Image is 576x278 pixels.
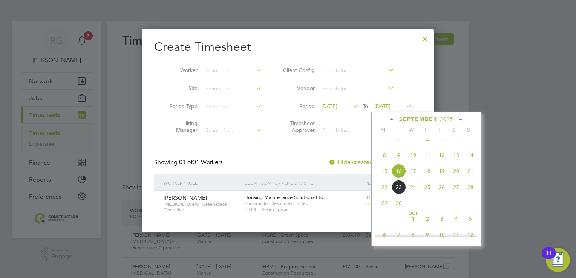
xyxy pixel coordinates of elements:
[374,103,391,110] span: [DATE]
[420,148,435,162] span: 11
[449,180,463,194] span: 27
[244,194,323,200] span: Housing Maintenance Solutions Ltd
[203,102,262,112] input: Select one
[179,159,193,166] span: 01 of
[377,228,392,242] span: 6
[406,164,420,178] span: 17
[377,164,392,178] span: 15
[154,159,224,166] div: Showing
[164,67,198,73] label: Worker
[406,148,420,162] span: 10
[392,196,406,210] span: 30
[320,125,394,136] input: Search for...
[463,228,478,242] span: 12
[162,174,242,191] div: Worker / Role
[435,180,449,194] span: 26
[463,212,478,226] span: 5
[375,127,390,133] span: M
[203,84,262,94] input: Search for...
[203,125,262,136] input: Search for...
[392,148,406,162] span: 9
[449,164,463,178] span: 20
[463,148,478,162] span: 14
[545,253,552,263] div: 11
[461,127,476,133] span: S
[435,228,449,242] span: 10
[392,228,406,242] span: 7
[418,127,433,133] span: T
[164,103,198,110] label: Period Type
[164,194,207,201] span: [PERSON_NAME]
[377,196,392,210] span: 29
[449,212,463,226] span: 4
[203,66,262,76] input: Search for...
[377,148,392,162] span: 8
[406,212,420,226] span: 1
[244,206,362,212] span: IHGRE - Green Space
[435,164,449,178] span: 19
[433,127,447,133] span: F
[365,194,400,200] span: [DATE] - [DATE]
[281,103,315,110] label: Period
[179,159,223,166] span: 01 Workers
[447,127,461,133] span: S
[281,67,315,73] label: Client Config
[449,148,463,162] span: 13
[281,85,315,92] label: Vendor
[365,200,404,206] span: Create timesheet
[406,212,420,215] span: Oct
[399,116,437,122] span: September
[404,127,418,133] span: W
[164,120,198,133] label: Hiring Manager
[420,228,435,242] span: 9
[328,159,405,166] label: Hide created timesheets
[363,174,414,191] div: Period
[390,127,404,133] span: T
[546,248,570,272] button: Open Resource Center, 11 new notifications
[281,120,315,133] label: Timesheet Approver
[406,180,420,194] span: 24
[420,164,435,178] span: 18
[420,180,435,194] span: 25
[360,101,370,111] span: To
[377,180,392,194] span: 22
[244,200,362,206] span: Construction Resources Limited
[463,164,478,178] span: 21
[449,228,463,242] span: 11
[420,212,435,226] span: 2
[463,180,478,194] span: 28
[320,84,394,94] input: Search for...
[435,212,449,226] span: 3
[440,116,453,122] span: 2025
[406,228,420,242] span: 8
[164,201,239,213] span: [MEDICAL_DATA] - Greenspace Operative
[154,39,421,55] h2: Create Timesheet
[392,164,406,178] span: 16
[242,174,363,191] div: Client Config / Vendor / Site
[164,85,198,92] label: Site
[321,103,337,110] span: [DATE]
[320,66,394,76] input: Search for...
[435,148,449,162] span: 12
[392,180,406,194] span: 23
